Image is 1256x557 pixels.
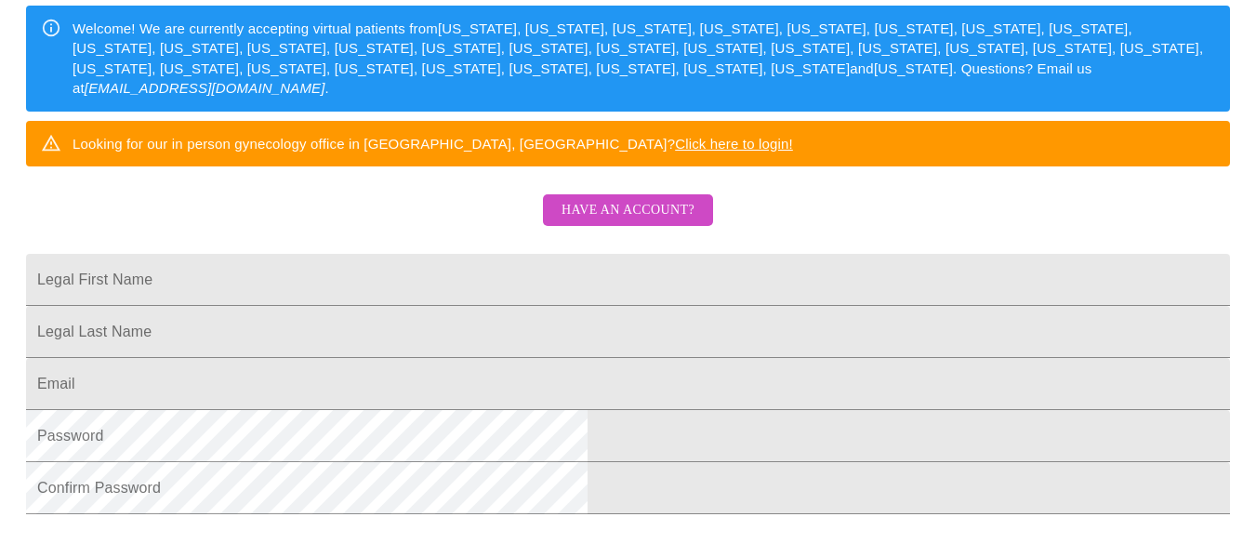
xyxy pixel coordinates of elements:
a: Have an account? [538,215,718,231]
button: Have an account? [543,194,713,227]
a: Click here to login! [675,136,793,152]
div: Looking for our in person gynecology office in [GEOGRAPHIC_DATA], [GEOGRAPHIC_DATA]? [73,126,793,161]
em: [EMAIL_ADDRESS][DOMAIN_NAME] [85,80,325,96]
div: Welcome! We are currently accepting virtual patients from [US_STATE], [US_STATE], [US_STATE], [US... [73,11,1215,106]
span: Have an account? [562,199,694,222]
